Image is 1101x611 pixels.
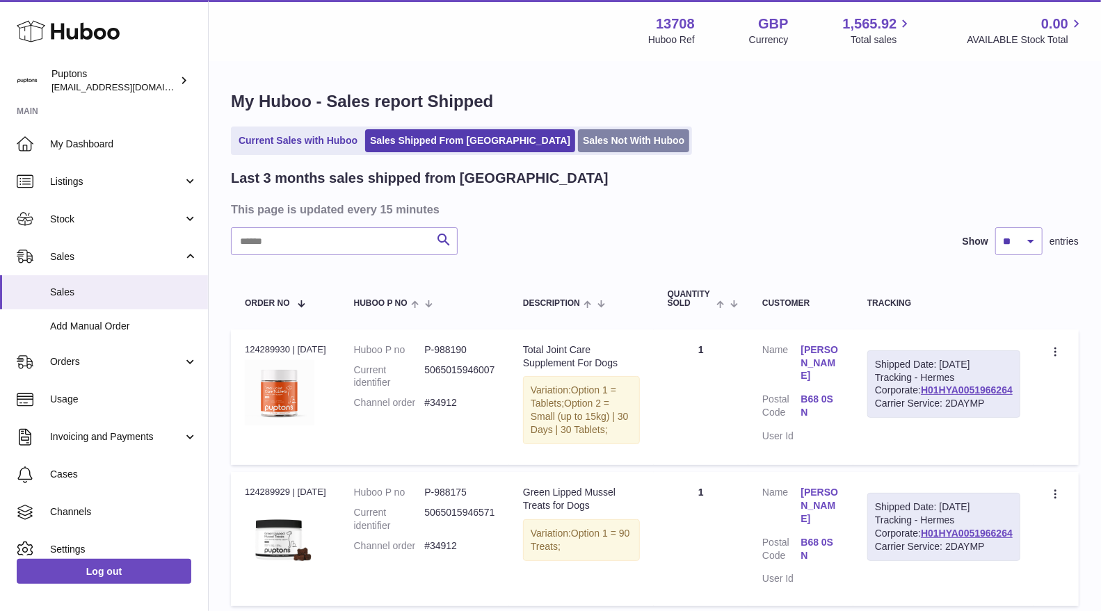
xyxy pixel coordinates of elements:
dt: Current identifier [354,506,425,532]
span: My Dashboard [50,138,198,151]
div: Customer [762,299,839,308]
dd: #34912 [424,396,495,409]
div: Puptons [51,67,177,94]
a: H01HYA0051966264 [921,384,1013,396]
dt: Current identifier [354,364,425,390]
a: [PERSON_NAME] [801,486,840,526]
dt: User Id [762,430,801,443]
div: Carrier Service: 2DAYMP [875,397,1013,410]
dd: 5065015946571 [424,506,495,532]
a: [PERSON_NAME] [801,343,840,383]
span: Stock [50,213,183,226]
span: 1,565.92 [843,15,897,33]
a: Log out [17,559,191,584]
div: Tracking - Hermes Corporate: [867,350,1020,418]
div: Shipped Date: [DATE] [875,358,1013,371]
span: Channels [50,505,198,519]
a: B68 0SN [801,393,840,419]
dt: Postal Code [762,536,801,566]
span: Listings [50,175,183,188]
h3: This page is updated every 15 minutes [231,202,1075,217]
div: Carrier Service: 2DAYMP [875,540,1013,553]
dt: Channel order [354,539,425,553]
dt: Name [762,343,801,386]
span: Order No [245,299,290,308]
div: Tracking [867,299,1020,308]
dt: User Id [762,572,801,585]
div: Tracking - Hermes Corporate: [867,493,1020,561]
td: 1 [654,472,748,606]
img: hello@puptons.com [17,70,38,91]
dt: Name [762,486,801,529]
span: Option 1 = Tablets; [531,384,616,409]
span: Add Manual Order [50,320,198,333]
span: AVAILABLE Stock Total [967,33,1084,47]
dd: P-988175 [424,486,495,499]
a: 0.00 AVAILABLE Stock Total [967,15,1084,47]
span: Settings [50,543,198,556]
span: Option 2 = Small (up to 15kg) | 30 Days | 30 Tablets; [531,398,629,435]
span: Option 1 = 90 Treats; [531,528,630,552]
a: Sales Not With Huboo [578,129,689,152]
div: Huboo Ref [648,33,695,47]
label: Show [963,235,988,248]
span: entries [1050,235,1079,248]
a: 1,565.92 Total sales [843,15,913,47]
div: Currency [749,33,789,47]
a: B68 0SN [801,536,840,562]
div: Total Joint Care Supplement For Dogs [523,343,640,370]
a: Sales Shipped From [GEOGRAPHIC_DATA] [365,129,575,152]
dt: Channel order [354,396,425,409]
span: Total sales [851,33,913,47]
div: Variation: [523,376,640,444]
td: 1 [654,329,748,465]
img: Greenlippedmusseltreatsmain.jpg [245,503,314,573]
span: Invoicing and Payments [50,430,183,443]
div: 124289929 | [DATE] [245,486,326,498]
span: Sales [50,286,198,299]
span: Quantity Sold [668,290,713,308]
img: TotalJointCareTablets120.jpg [245,360,314,425]
span: Description [523,299,580,308]
div: Green Lipped Mussel Treats for Dogs [523,486,640,512]
div: 124289930 | [DATE] [245,343,326,356]
div: Variation: [523,519,640,561]
div: Shipped Date: [DATE] [875,500,1013,514]
dt: Huboo P no [354,486,425,499]
strong: 13708 [656,15,695,33]
span: 0.00 [1041,15,1068,33]
span: Sales [50,250,183,263]
strong: GBP [758,15,788,33]
a: H01HYA0051966264 [921,528,1013,539]
a: Current Sales with Huboo [234,129,362,152]
dt: Huboo P no [354,343,425,357]
span: Huboo P no [354,299,408,308]
dd: #34912 [424,539,495,553]
dt: Postal Code [762,393,801,423]
span: Usage [50,393,198,406]
h1: My Huboo - Sales report Shipped [231,90,1079,113]
h2: Last 3 months sales shipped from [GEOGRAPHIC_DATA] [231,169,609,188]
dd: 5065015946007 [424,364,495,390]
span: [EMAIL_ADDRESS][DOMAIN_NAME] [51,81,204,92]
dd: P-988190 [424,343,495,357]
span: Orders [50,355,183,368]
span: Cases [50,468,198,481]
